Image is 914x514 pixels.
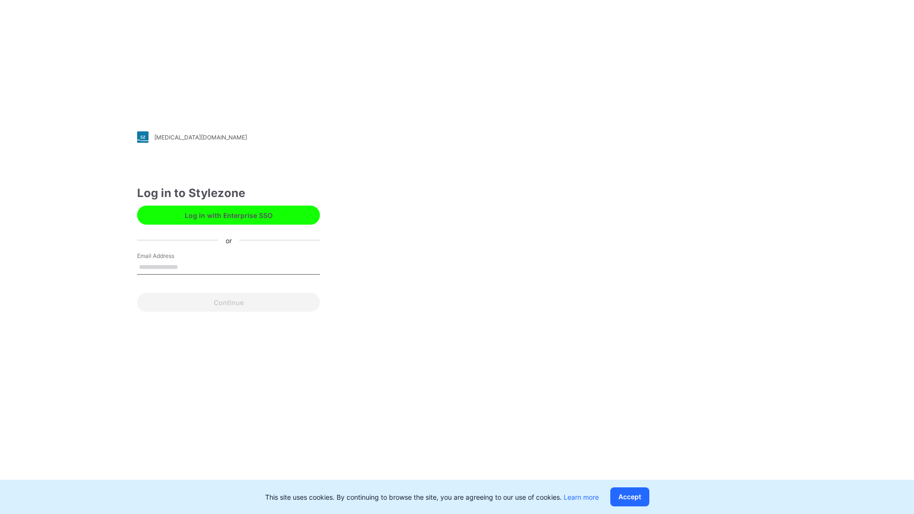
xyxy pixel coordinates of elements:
[218,235,239,245] div: or
[137,252,204,260] label: Email Address
[265,492,599,502] p: This site uses cookies. By continuing to browse the site, you are agreeing to our use of cookies.
[154,134,247,141] div: [MEDICAL_DATA][DOMAIN_NAME]
[137,185,320,202] div: Log in to Stylezone
[137,131,149,143] img: stylezone-logo.562084cfcfab977791bfbf7441f1a819.svg
[137,206,320,225] button: Log in with Enterprise SSO
[771,24,890,41] img: browzwear-logo.e42bd6dac1945053ebaf764b6aa21510.svg
[137,131,320,143] a: [MEDICAL_DATA][DOMAIN_NAME]
[610,487,649,506] button: Accept
[564,493,599,501] a: Learn more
